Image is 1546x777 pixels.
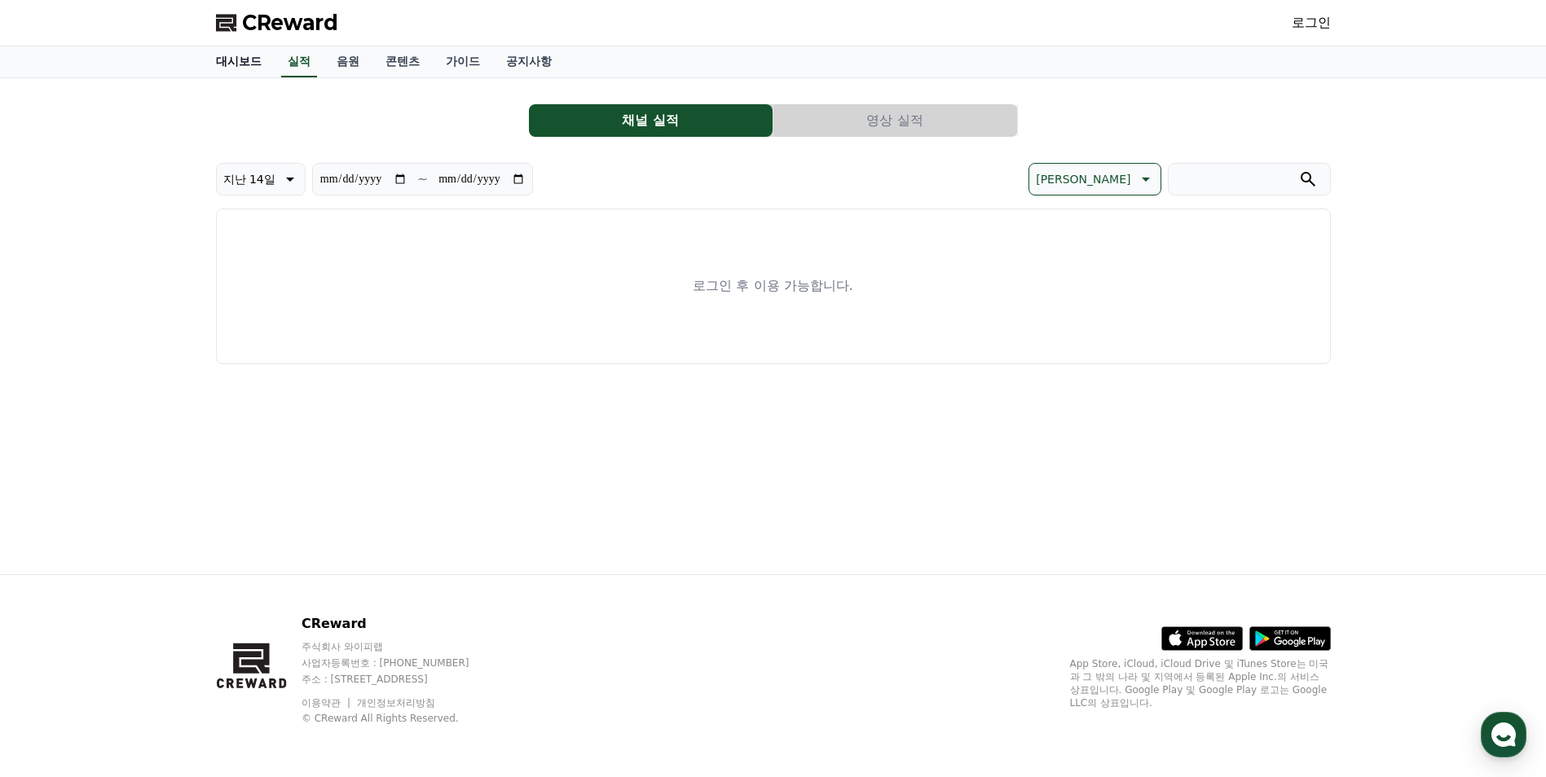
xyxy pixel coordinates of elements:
a: 로그인 [1292,13,1331,33]
p: App Store, iCloud, iCloud Drive 및 iTunes Store는 미국과 그 밖의 나라 및 지역에서 등록된 Apple Inc.의 서비스 상표입니다. Goo... [1070,657,1331,709]
button: 영상 실적 [773,104,1017,137]
p: ~ [417,169,428,189]
a: 실적 [281,46,317,77]
a: 홈 [5,516,108,557]
a: 영상 실적 [773,104,1018,137]
a: 콘텐츠 [372,46,433,77]
a: 설정 [210,516,313,557]
a: 가이드 [433,46,493,77]
span: 대화 [149,542,169,555]
a: CReward [216,10,338,36]
p: © CReward All Rights Reserved. [302,712,500,725]
span: 설정 [252,541,271,554]
p: 주식회사 와이피랩 [302,640,500,653]
p: CReward [302,614,500,634]
span: CReward [242,10,338,36]
span: 홈 [51,541,61,554]
a: 대화 [108,516,210,557]
a: 채널 실적 [529,104,773,137]
a: 개인정보처리방침 [357,697,435,709]
p: 로그인 후 이용 가능합니다. [693,276,852,296]
button: [PERSON_NAME] [1028,163,1161,195]
p: 지난 14일 [223,168,275,191]
a: 이용약관 [302,697,353,709]
button: 지난 14일 [216,163,306,195]
button: 채널 실적 [529,104,773,137]
a: 음원 [324,46,372,77]
p: 주소 : [STREET_ADDRESS] [302,673,500,686]
a: 공지사항 [493,46,565,77]
p: [PERSON_NAME] [1036,168,1130,191]
p: 사업자등록번호 : [PHONE_NUMBER] [302,656,500,669]
a: 대시보드 [203,46,275,77]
